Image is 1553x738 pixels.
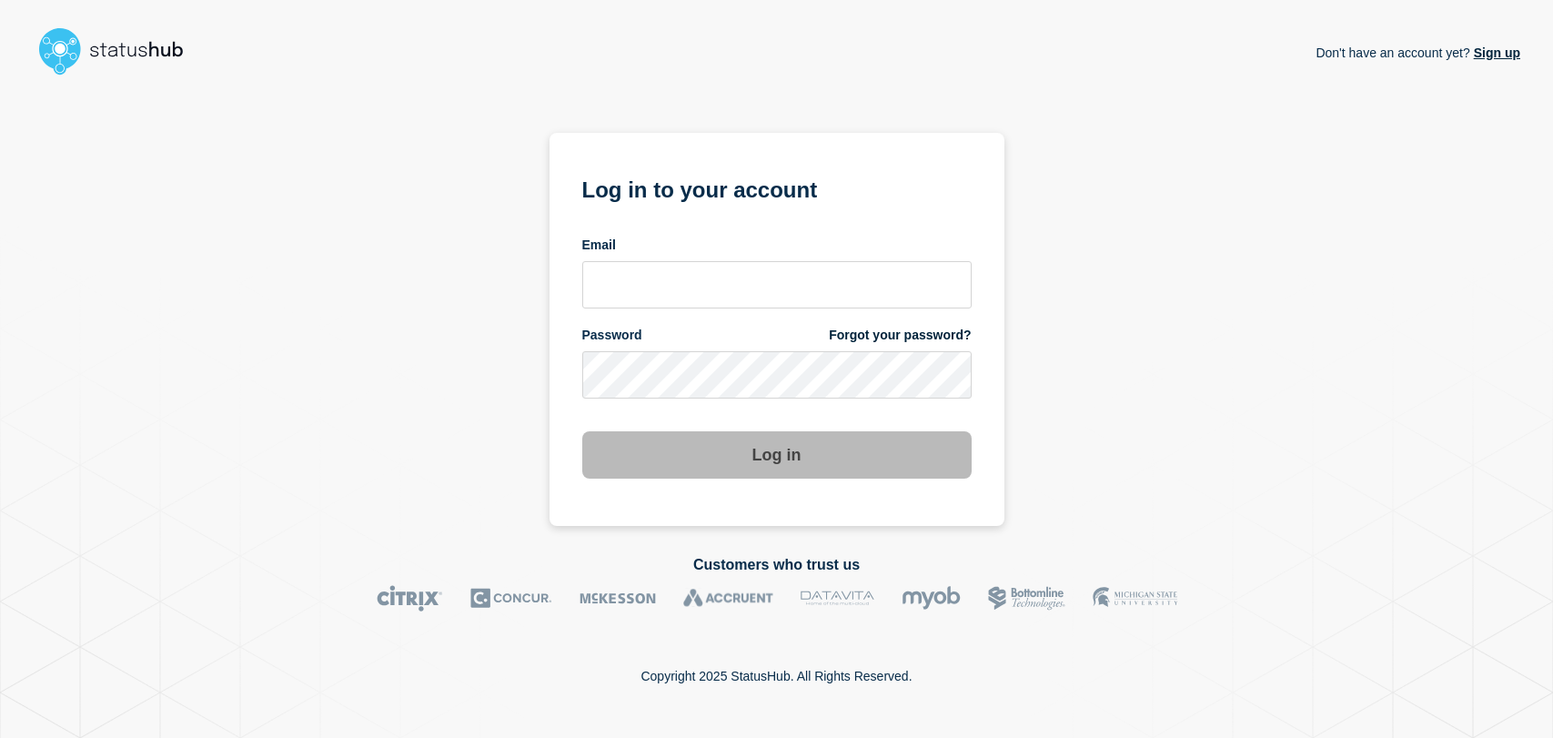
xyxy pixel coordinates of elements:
[582,431,972,479] button: Log in
[582,171,972,205] h1: Log in to your account
[801,585,874,612] img: DataVita logo
[582,237,616,254] span: Email
[902,585,961,612] img: myob logo
[33,557,1520,573] h2: Customers who trust us
[377,585,443,612] img: Citrix logo
[1316,31,1520,75] p: Don't have an account yet?
[580,585,656,612] img: McKesson logo
[683,585,773,612] img: Accruent logo
[470,585,552,612] img: Concur logo
[1093,585,1177,612] img: MSU logo
[33,22,206,80] img: StatusHub logo
[988,585,1065,612] img: Bottomline logo
[829,327,971,344] a: Forgot your password?
[582,327,642,344] span: Password
[640,669,912,683] p: Copyright 2025 StatusHub. All Rights Reserved.
[582,261,972,308] input: email input
[582,351,972,399] input: password input
[1470,45,1520,60] a: Sign up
